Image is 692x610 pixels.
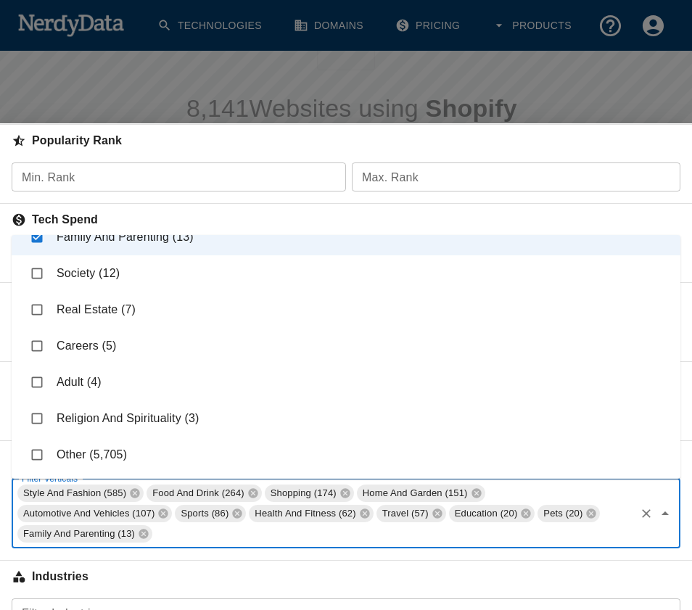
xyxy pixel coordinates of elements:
div: Health And Fitness (62) [249,505,373,522]
li: Other (5,705) [12,437,680,473]
li: Society (12) [12,255,680,292]
div: Style And Fashion (585) [17,485,144,502]
button: Close [655,503,675,524]
span: Food And Drink (264) [147,485,250,501]
iframe: Drift Widget Chat Controller [619,507,675,562]
li: Adult (4) [12,364,680,400]
span: Home And Garden (151) [357,485,474,501]
span: Health And Fitness (62) [249,505,361,522]
div: Pets (20) [537,505,600,522]
div: Automotive And Vehicles (107) [17,505,172,522]
span: Education (20) [449,505,524,522]
div: Family And Parenting (13) [17,525,152,543]
label: Filter Verticals [22,472,78,485]
span: Pets (20) [537,505,588,522]
li: Real Estate (7) [12,292,680,328]
span: Automotive And Vehicles (107) [17,505,160,522]
span: Sports (86) [175,505,234,522]
li: Family And Parenting (13) [12,219,680,255]
span: Travel (57) [376,505,434,522]
div: Education (20) [449,505,535,522]
div: Shopping (174) [265,485,354,502]
div: Home And Garden (151) [357,485,485,502]
li: Religion And Spirituality (3) [12,400,680,437]
div: Travel (57) [376,505,446,522]
span: Family And Parenting (13) [17,525,141,542]
span: Style And Fashion (585) [17,485,132,501]
button: Clear [636,503,656,524]
div: Sports (86) [175,505,246,522]
div: Food And Drink (264) [147,485,262,502]
li: Careers (5) [12,328,680,364]
span: Shopping (174) [265,485,342,501]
